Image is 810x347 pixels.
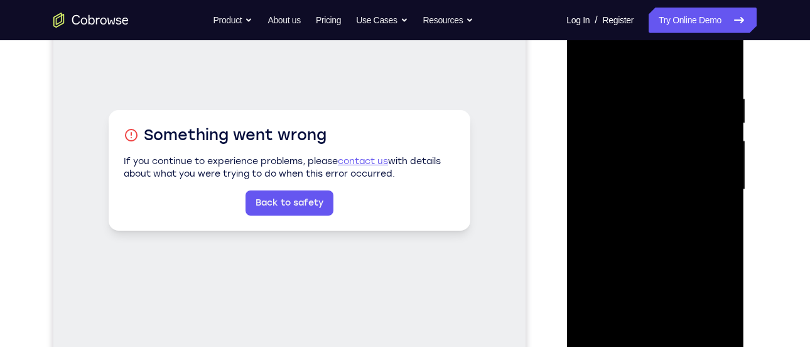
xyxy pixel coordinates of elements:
[356,8,408,33] button: Use Cases
[316,8,341,33] a: Pricing
[70,196,402,221] p: If you continue to experience problems, please with details about what you were trying to do when...
[603,8,634,33] a: Register
[53,13,129,28] a: Go to the home page
[649,8,757,33] a: Try Online Demo
[423,8,474,33] button: Resources
[192,231,280,256] a: Back to safety
[70,165,402,185] h1: Something went wrong
[267,8,300,33] a: About us
[595,13,597,28] span: /
[213,8,253,33] button: Product
[566,8,590,33] a: Log In
[284,196,335,207] a: contact us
